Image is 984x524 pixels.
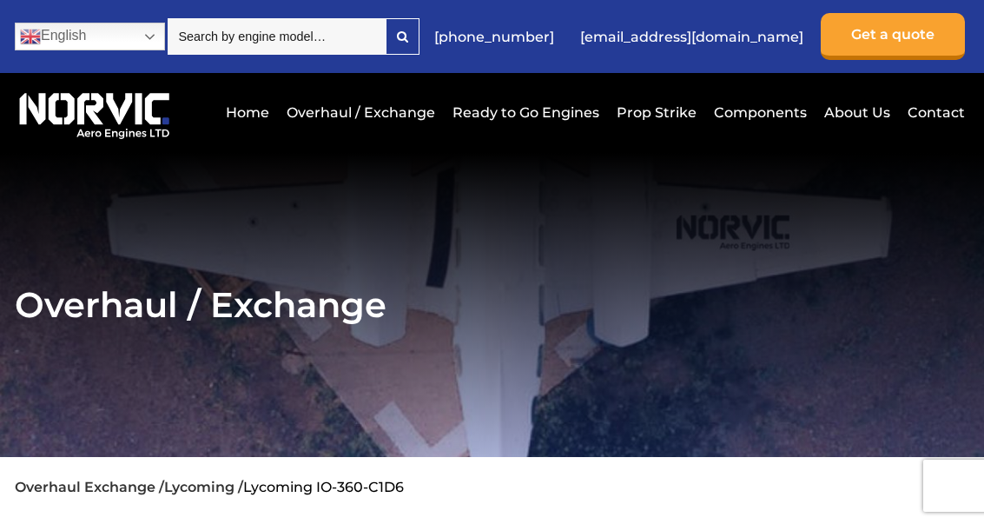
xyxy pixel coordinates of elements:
a: Contact [903,91,965,134]
a: Overhaul / Exchange [282,91,439,134]
a: Get a quote [821,13,965,60]
a: English [15,23,165,50]
li: Lycoming IO-360-C1D6 [243,479,404,495]
a: [PHONE_NUMBER] [426,16,563,58]
a: Ready to Go Engines [448,91,604,134]
img: Norvic Aero Engines logo [15,86,174,140]
a: [EMAIL_ADDRESS][DOMAIN_NAME] [571,16,812,58]
h2: Overhaul / Exchange [15,283,969,326]
img: en [20,26,41,47]
a: Home [221,91,274,134]
a: Components [710,91,811,134]
a: About Us [820,91,895,134]
a: Overhaul Exchange / [15,479,164,495]
a: Lycoming / [164,479,243,495]
a: Prop Strike [612,91,701,134]
input: Search by engine model… [168,18,386,55]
